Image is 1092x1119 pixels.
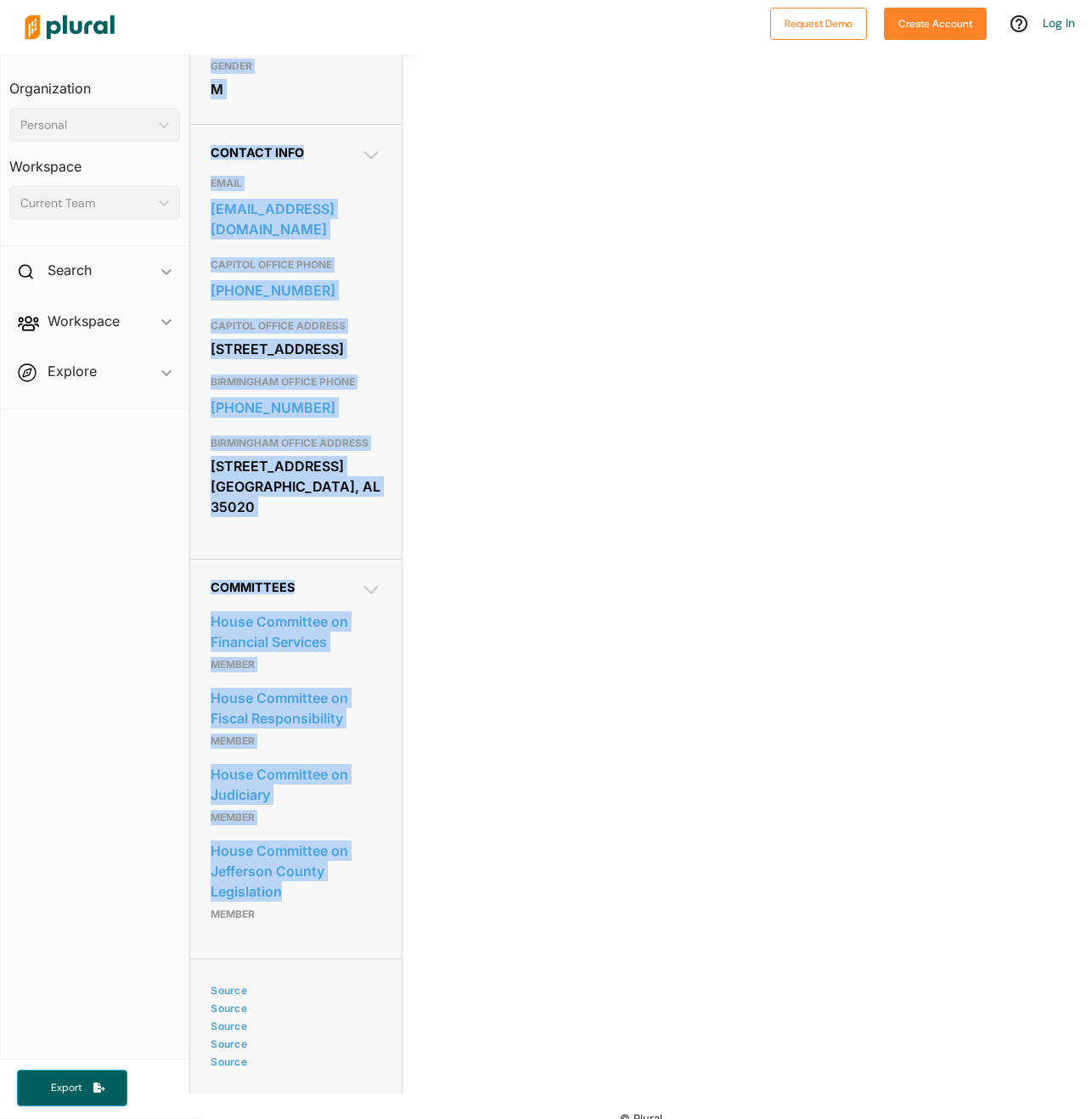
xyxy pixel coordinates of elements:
[211,838,381,904] a: House Committee on Jefferson County Legislation
[211,173,381,194] h3: EMAIL
[211,336,381,362] div: [STREET_ADDRESS]
[211,453,381,520] div: [STREET_ADDRESS] [GEOGRAPHIC_DATA], AL 35020
[770,14,867,31] a: Request Demo
[211,807,381,828] p: Member
[211,372,381,392] h3: BIRMINGHAM OFFICE PHONE
[211,904,381,925] p: Member
[211,1002,376,1015] a: Source
[9,64,180,101] h3: Organization
[211,609,381,655] a: House Committee on Financial Services
[48,261,92,279] h2: Search
[9,142,180,179] h3: Workspace
[211,433,381,453] h3: BIRMINGHAM OFFICE ADDRESS
[211,984,376,997] a: Source
[211,1037,376,1050] a: Source
[17,1070,127,1106] button: Export
[211,395,381,420] a: [PHONE_NUMBER]
[211,1020,376,1032] a: Source
[211,655,381,675] p: Member
[211,196,381,242] a: [EMAIL_ADDRESS][DOMAIN_NAME]
[211,762,381,807] a: House Committee on Judiciary
[770,8,867,40] button: Request Demo
[884,14,987,31] a: Create Account
[211,1055,376,1068] a: Source
[211,685,381,731] a: House Committee on Fiscal Responsibility
[211,731,381,751] p: Member
[211,316,381,336] h3: CAPITOL OFFICE ADDRESS
[884,8,987,40] button: Create Account
[211,145,304,160] span: Contact Info
[211,278,381,303] a: [PHONE_NUMBER]
[20,194,152,212] div: Current Team
[20,116,152,134] div: Personal
[1043,15,1075,31] a: Log In
[211,255,381,275] h3: CAPITOL OFFICE PHONE
[39,1081,93,1095] span: Export
[211,76,381,102] div: M
[211,56,381,76] h3: GENDER
[211,580,295,594] span: Committees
